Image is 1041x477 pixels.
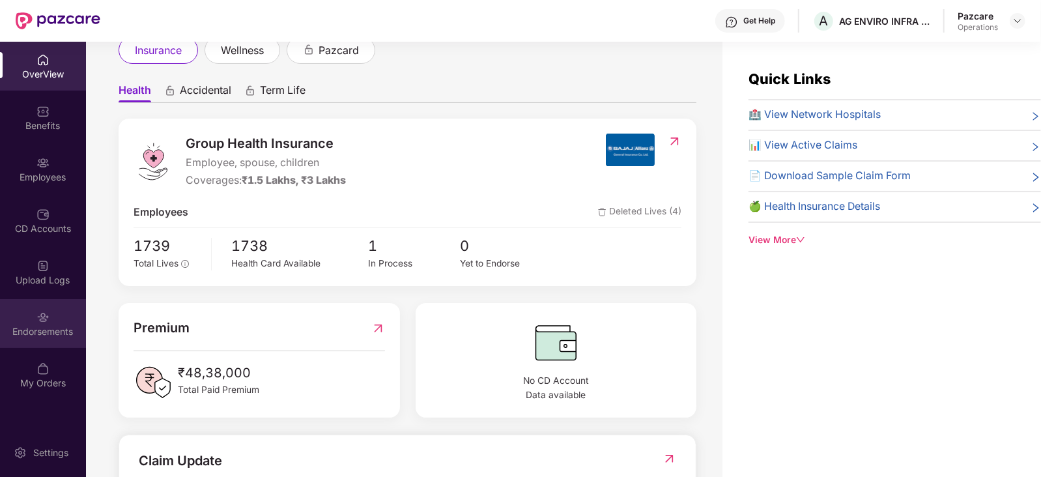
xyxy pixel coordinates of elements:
[431,374,681,403] span: No CD Account Data available
[181,260,189,268] span: info-circle
[369,257,460,271] div: In Process
[319,42,359,59] span: pazcard
[36,53,50,66] img: svg+xml;base64,PHN2ZyBpZD0iSG9tZSIgeG1sbnM9Imh0dHA6Ly93d3cudzMub3JnLzIwMDAvc3ZnIiB3aWR0aD0iMjAiIG...
[178,383,259,397] span: Total Paid Premium
[134,235,202,257] span: 1739
[134,363,173,402] img: PaidPremiumIcon
[460,235,551,257] span: 0
[36,259,50,272] img: svg+xml;base64,PHN2ZyBpZD0iVXBsb2FkX0xvZ3MiIGRhdGEtbmFtZT0iVXBsb2FkIExvZ3MiIHhtbG5zPSJodHRwOi8vd3...
[958,22,998,33] div: Operations
[139,451,222,471] div: Claim Update
[749,70,831,87] span: Quick Links
[725,16,738,29] img: svg+xml;base64,PHN2ZyBpZD0iSGVscC0zMngzMiIgeG1sbnM9Imh0dHA6Ly93d3cudzMub3JnLzIwMDAvc3ZnIiB3aWR0aD...
[36,156,50,169] img: svg+xml;base64,PHN2ZyBpZD0iRW1wbG95ZWVzIiB4bWxucz0iaHR0cDovL3d3dy53My5vcmcvMjAwMC9zdmciIHdpZHRoPS...
[1012,16,1023,26] img: svg+xml;base64,PHN2ZyBpZD0iRHJvcGRvd24tMzJ4MzIiIHhtbG5zPSJodHRwOi8vd3d3LnczLm9yZy8yMDAwL3N2ZyIgd2...
[371,318,385,338] img: RedirectIcon
[186,173,346,189] div: Coverages:
[36,362,50,375] img: svg+xml;base64,PHN2ZyBpZD0iTXlfT3JkZXJzIiBkYXRhLW5hbWU9Ik15IE9yZGVycyIgeG1sbnM9Imh0dHA6Ly93d3cudz...
[134,318,190,338] span: Premium
[180,83,231,102] span: Accidental
[431,318,681,368] img: CDBalanceIcon
[749,233,1041,248] div: View More
[749,199,880,215] span: 🍏 Health Insurance Details
[119,83,151,102] span: Health
[242,174,346,186] span: ₹1.5 Lakhs, ₹3 Lakhs
[186,134,346,154] span: Group Health Insurance
[244,85,256,96] div: animation
[668,135,681,148] img: RedirectIcon
[36,105,50,118] img: svg+xml;base64,PHN2ZyBpZD0iQmVuZWZpdHMiIHhtbG5zPSJodHRwOi8vd3d3LnczLm9yZy8yMDAwL3N2ZyIgd2lkdGg9Ij...
[231,257,368,271] div: Health Card Available
[749,137,857,154] span: 📊 View Active Claims
[134,142,173,181] img: logo
[796,235,805,244] span: down
[14,446,27,459] img: svg+xml;base64,PHN2ZyBpZD0iU2V0dGluZy0yMHgyMCIgeG1sbnM9Imh0dHA6Ly93d3cudzMub3JnLzIwMDAvc3ZnIiB3aW...
[186,155,346,171] span: Employee, spouse, children
[749,168,911,184] span: 📄 Download Sample Claim Form
[1031,109,1041,123] span: right
[749,107,881,123] span: 🏥 View Network Hospitals
[29,446,72,459] div: Settings
[839,15,930,27] div: AG ENVIRO INFRA PROJECTS PVT LTD
[460,257,551,271] div: Yet to Endorse
[1031,140,1041,154] span: right
[231,235,368,257] span: 1738
[598,208,606,216] img: deleteIcon
[820,13,829,29] span: A
[663,452,676,465] img: RedirectIcon
[135,42,182,59] span: insurance
[1031,201,1041,215] span: right
[606,134,655,166] img: insurerIcon
[134,258,178,268] span: Total Lives
[134,205,188,221] span: Employees
[1031,171,1041,184] span: right
[221,42,264,59] span: wellness
[303,44,315,55] div: animation
[178,363,259,383] span: ₹48,38,000
[36,208,50,221] img: svg+xml;base64,PHN2ZyBpZD0iQ0RfQWNjb3VudHMiIGRhdGEtbmFtZT0iQ0QgQWNjb3VudHMiIHhtbG5zPSJodHRwOi8vd3...
[958,10,998,22] div: Pazcare
[369,235,460,257] span: 1
[16,12,100,29] img: New Pazcare Logo
[743,16,775,26] div: Get Help
[164,85,176,96] div: animation
[36,311,50,324] img: svg+xml;base64,PHN2ZyBpZD0iRW5kb3JzZW1lbnRzIiB4bWxucz0iaHR0cDovL3d3dy53My5vcmcvMjAwMC9zdmciIHdpZH...
[598,205,681,221] span: Deleted Lives (4)
[260,83,306,102] span: Term Life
